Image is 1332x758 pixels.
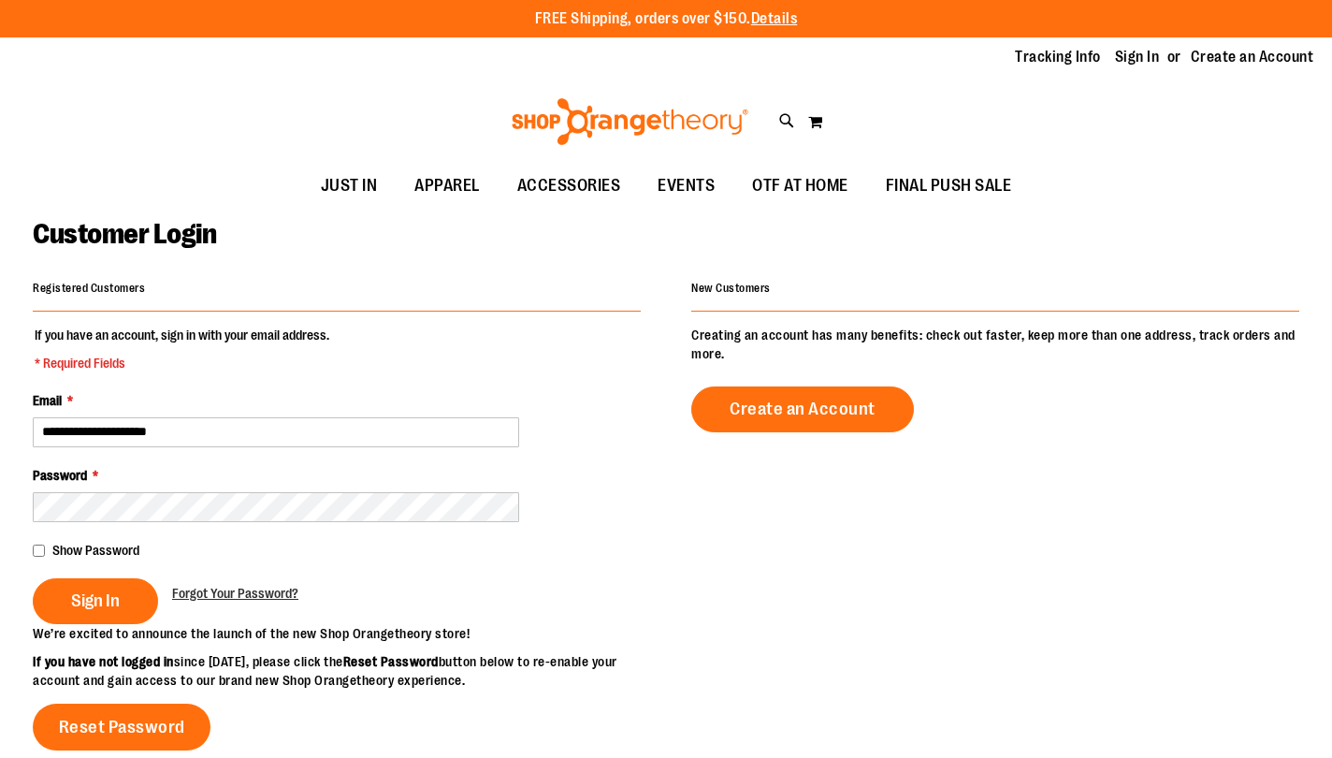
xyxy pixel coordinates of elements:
span: Reset Password [59,717,185,737]
span: Show Password [52,543,139,558]
span: OTF AT HOME [752,165,848,207]
a: ACCESSORIES [499,165,640,208]
span: JUST IN [321,165,378,207]
a: Reset Password [33,704,210,751]
span: Email [33,393,62,408]
span: Password [33,468,87,483]
legend: If you have an account, sign in with your email address. [33,326,331,372]
a: APPAREL [396,165,499,208]
a: JUST IN [302,165,397,208]
span: Forgot Your Password? [172,586,298,601]
span: EVENTS [658,165,715,207]
a: Create an Account [691,386,914,432]
strong: Reset Password [343,654,439,669]
strong: New Customers [691,282,771,295]
p: Creating an account has many benefits: check out faster, keep more than one address, track orders... [691,326,1299,363]
span: ACCESSORIES [517,165,621,207]
a: FINAL PUSH SALE [867,165,1031,208]
strong: If you have not logged in [33,654,174,669]
strong: Registered Customers [33,282,145,295]
p: FREE Shipping, orders over $150. [535,8,798,30]
img: Shop Orangetheory [509,98,751,145]
span: APPAREL [414,165,480,207]
a: EVENTS [639,165,733,208]
a: Sign In [1115,47,1160,67]
button: Sign In [33,578,158,624]
a: Forgot Your Password? [172,584,298,603]
p: We’re excited to announce the launch of the new Shop Orangetheory store! [33,624,666,643]
a: Create an Account [1191,47,1314,67]
span: * Required Fields [35,354,329,372]
span: FINAL PUSH SALE [886,165,1012,207]
span: Sign In [71,590,120,611]
a: OTF AT HOME [733,165,867,208]
p: since [DATE], please click the button below to re-enable your account and gain access to our bran... [33,652,666,690]
span: Create an Account [730,399,876,419]
a: Details [751,10,798,27]
a: Tracking Info [1015,47,1101,67]
span: Customer Login [33,218,216,250]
